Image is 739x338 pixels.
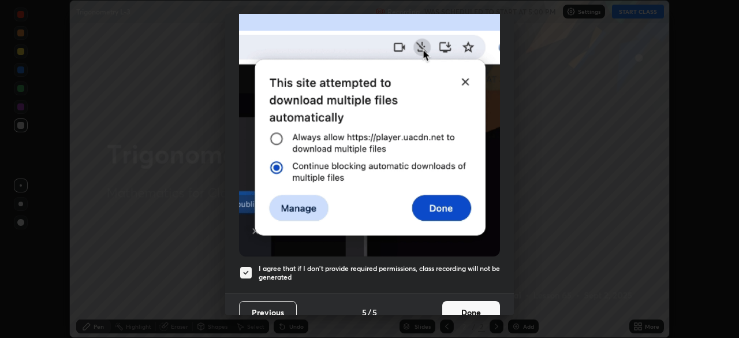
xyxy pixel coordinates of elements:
[259,264,500,282] h5: I agree that if I don't provide required permissions, class recording will not be generated
[239,4,500,257] img: downloads-permission-blocked.gif
[362,306,367,318] h4: 5
[368,306,371,318] h4: /
[442,301,500,324] button: Done
[239,301,297,324] button: Previous
[372,306,377,318] h4: 5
